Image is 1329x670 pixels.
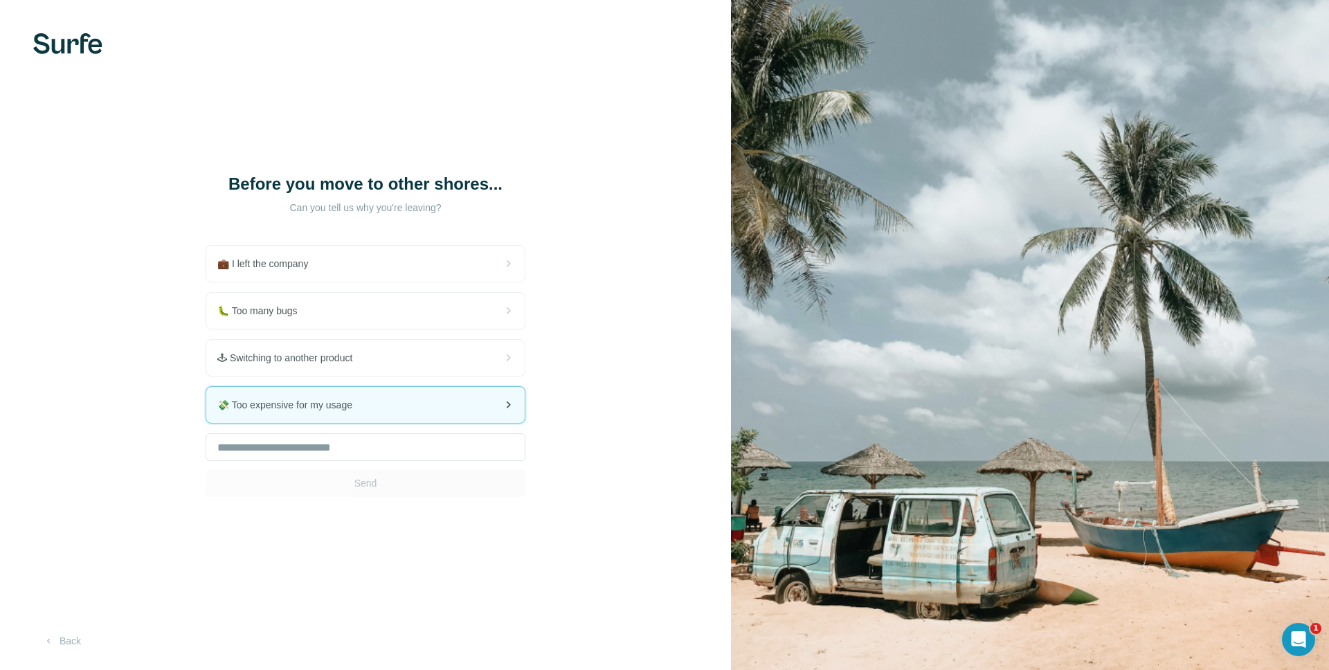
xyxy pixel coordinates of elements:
span: 🐛 Too many bugs [217,304,309,318]
h1: Before you move to other shores... [227,173,504,195]
p: Can you tell us why you're leaving? [227,201,504,215]
img: Surfe's logo [33,33,102,54]
span: 1 [1310,623,1321,634]
span: 🕹 Switching to another product [217,351,363,365]
button: Back [33,628,91,653]
span: 💸 Too expensive for my usage [217,398,363,412]
span: 💼 I left the company [217,257,319,271]
iframe: Intercom live chat [1282,623,1315,656]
